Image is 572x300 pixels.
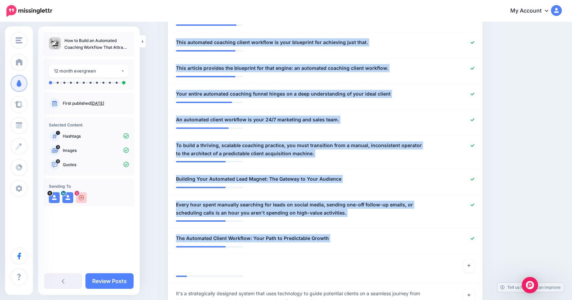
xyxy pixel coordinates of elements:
[49,122,129,127] h4: Selected Content
[522,277,538,293] div: Open Intercom Messenger
[497,283,564,292] a: Tell us how we can improve
[63,133,129,139] p: Hashtags
[49,64,129,78] button: 12 month evergreen
[56,145,60,149] span: 8
[62,192,73,203] img: user_default_image.png
[56,159,60,163] span: 12
[176,201,423,217] span: Every hour spent manually searching for leads on social media, sending one-off follow-up emails, ...
[63,100,129,106] p: First published
[63,162,129,168] p: Quotes
[49,184,129,189] h4: Sending To
[176,64,388,72] span: This article provides the blueprint for that engine: an automated coaching client workflow.
[176,141,423,158] span: To build a thriving, scalable coaching practice, you must transition from a manual, inconsistent ...
[91,101,104,106] a: [DATE]
[64,37,129,51] p: How to Build an Automated Coaching Workflow That Attracts High-Ticket Clients
[16,37,22,43] img: menu.png
[49,37,61,49] img: efb4b05730eb59d5b5bf070d283b80d7_thumb.jpg
[504,3,562,19] a: My Account
[176,38,368,46] span: This automated coaching client workflow is your blueprint for achieving just that.
[76,192,87,203] img: 118864060_311124449985185_2668079375079310302_n-bsa100533.jpg
[176,175,341,183] span: Building Your Automated Lead Magnet: The Gateway to Your Audience
[56,131,60,135] span: 1
[176,90,391,98] span: Your entire automated coaching funnel hinges on a deep understanding of your ideal client
[6,5,52,17] img: Missinglettr
[49,192,60,203] img: user_default_image.png
[54,67,121,75] div: 12 month evergreen
[176,234,329,242] span: The Automated Client Workflow: Your Path to Predictable Growth
[63,147,129,154] p: Images
[176,116,339,124] span: An automated client workflow is your 24/7 marketing and sales team.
